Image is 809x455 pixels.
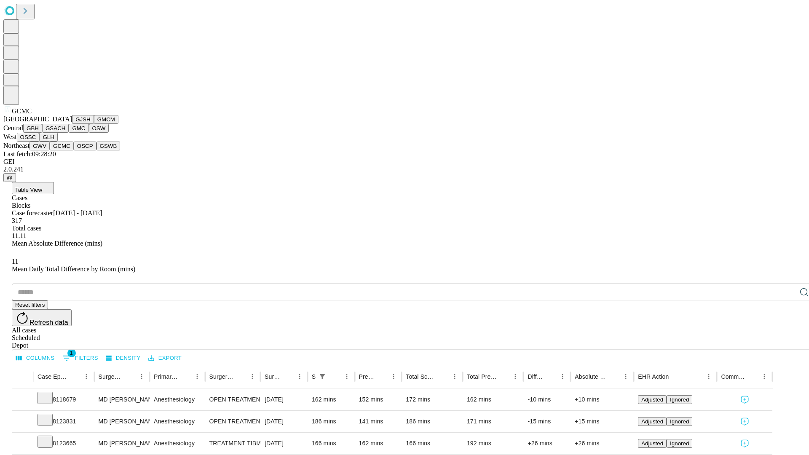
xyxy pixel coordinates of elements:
div: Primary Service [154,373,178,380]
button: Adjusted [638,417,667,426]
button: Menu [449,371,461,383]
button: Show filters [60,351,100,365]
span: Northeast [3,142,29,149]
div: Surgery Date [265,373,281,380]
div: 162 mins [312,389,351,410]
button: Menu [620,371,632,383]
span: [DATE] - [DATE] [53,209,102,217]
span: Ignored [670,418,689,425]
div: +10 mins [575,389,630,410]
button: Sort [437,371,449,383]
div: 192 mins [467,433,520,454]
button: GLH [39,133,57,142]
button: GCMC [50,142,74,150]
span: [GEOGRAPHIC_DATA] [3,115,72,123]
div: 2.0.241 [3,166,806,173]
button: Sort [545,371,557,383]
div: +26 mins [528,433,566,454]
button: Menu [80,371,92,383]
span: Total cases [12,225,41,232]
span: GCMC [12,107,32,115]
div: Surgery Name [209,373,234,380]
div: Difference [528,373,544,380]
div: Anesthesiology [154,411,201,432]
div: 186 mins [312,411,351,432]
button: Sort [124,371,136,383]
button: Sort [376,371,388,383]
div: 8118679 [38,389,90,410]
button: Sort [69,371,80,383]
div: Case Epic Id [38,373,68,380]
button: Expand [16,436,29,451]
div: Scheduled In Room Duration [312,373,316,380]
span: 11 [12,258,18,265]
button: Ignored [667,395,692,404]
button: Show filters [316,371,328,383]
button: Expand [16,393,29,407]
span: @ [7,174,13,181]
div: Surgeon Name [99,373,123,380]
button: GJSH [72,115,94,124]
button: Ignored [667,439,692,448]
button: Menu [246,371,258,383]
div: 186 mins [406,411,458,432]
span: 11.11 [12,232,27,239]
div: -15 mins [528,411,566,432]
div: +15 mins [575,411,630,432]
div: MD [PERSON_NAME] [99,389,145,410]
button: Adjusted [638,439,667,448]
button: Sort [670,371,681,383]
span: Ignored [670,440,689,447]
span: Mean Daily Total Difference by Room (mins) [12,265,135,273]
button: Menu [758,371,770,383]
button: Ignored [667,417,692,426]
button: Menu [703,371,715,383]
button: Sort [329,371,341,383]
div: 172 mins [406,389,458,410]
span: Table View [15,187,42,193]
div: 1 active filter [316,371,328,383]
span: Reset filters [15,302,45,308]
button: Refresh data [12,309,72,326]
button: Sort [608,371,620,383]
div: 152 mins [359,389,398,410]
div: MD [PERSON_NAME] [99,433,145,454]
div: Total Predicted Duration [467,373,497,380]
div: GEI [3,158,806,166]
button: Select columns [14,352,57,365]
div: [DATE] [265,389,303,410]
span: 317 [12,217,22,224]
span: Adjusted [641,440,663,447]
button: Menu [388,371,399,383]
button: Expand [16,415,29,429]
div: Comments [721,373,745,380]
button: Sort [235,371,246,383]
span: Adjusted [641,418,663,425]
div: 166 mins [406,433,458,454]
div: MD [PERSON_NAME] [99,411,145,432]
div: 8123831 [38,411,90,432]
div: 141 mins [359,411,398,432]
div: Predicted In Room Duration [359,373,375,380]
button: Sort [498,371,509,383]
div: TREATMENT TIBIAL FRACTURE BY INTRAMEDULLARY IMPLANT [209,433,256,454]
div: +26 mins [575,433,630,454]
span: 1 [67,349,76,357]
button: GMCM [94,115,118,124]
button: GBH [23,124,42,133]
button: OSSC [17,133,40,142]
button: Menu [509,371,521,383]
button: Sort [282,371,294,383]
span: Refresh data [29,319,68,326]
div: [DATE] [265,411,303,432]
button: GSACH [42,124,69,133]
button: GSWB [96,142,121,150]
span: Adjusted [641,396,663,403]
span: Last fetch: 09:28:20 [3,150,56,158]
span: Mean Absolute Difference (mins) [12,240,102,247]
div: [DATE] [265,433,303,454]
div: 162 mins [467,389,520,410]
button: OSCP [74,142,96,150]
button: Menu [341,371,353,383]
button: Menu [557,371,568,383]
